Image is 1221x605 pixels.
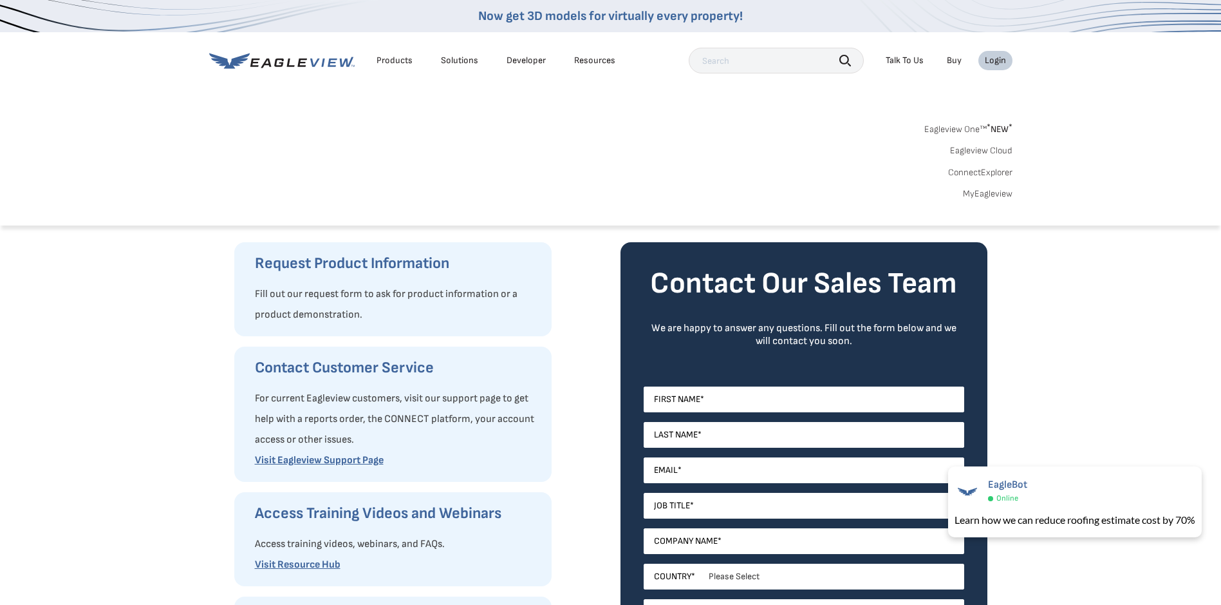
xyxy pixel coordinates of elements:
img: EagleBot [955,479,980,504]
span: EagleBot [988,479,1027,491]
a: Visit Resource Hub [255,559,340,571]
div: Solutions [441,55,478,66]
h3: Request Product Information [255,253,539,274]
strong: Contact Our Sales Team [650,266,957,302]
p: Fill out our request form to ask for product information or a product demonstration. [255,284,539,325]
a: ConnectExplorer [948,167,1012,178]
a: Eagleview Cloud [950,145,1012,157]
h3: Contact Customer Service [255,358,539,378]
div: Products [377,55,413,66]
div: Talk To Us [886,55,924,66]
div: Login [985,55,1006,66]
a: Eagleview One™*NEW* [924,120,1012,135]
span: Online [996,494,1018,503]
div: Resources [574,55,615,66]
a: MyEagleview [963,188,1012,200]
h3: Access Training Videos and Webinars [255,503,539,524]
span: NEW [987,124,1012,135]
a: Visit Eagleview Support Page [255,454,384,466]
a: Developer [507,55,546,66]
div: We are happy to answer any questions. Fill out the form below and we will contact you soon. [644,322,964,348]
input: Search [689,48,864,73]
a: Now get 3D models for virtually every property! [478,8,743,24]
a: Buy [947,55,962,66]
p: For current Eagleview customers, visit our support page to get help with a reports order, the CON... [255,389,539,450]
div: Learn how we can reduce roofing estimate cost by 70% [955,512,1195,528]
p: Access training videos, webinars, and FAQs. [255,534,539,555]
